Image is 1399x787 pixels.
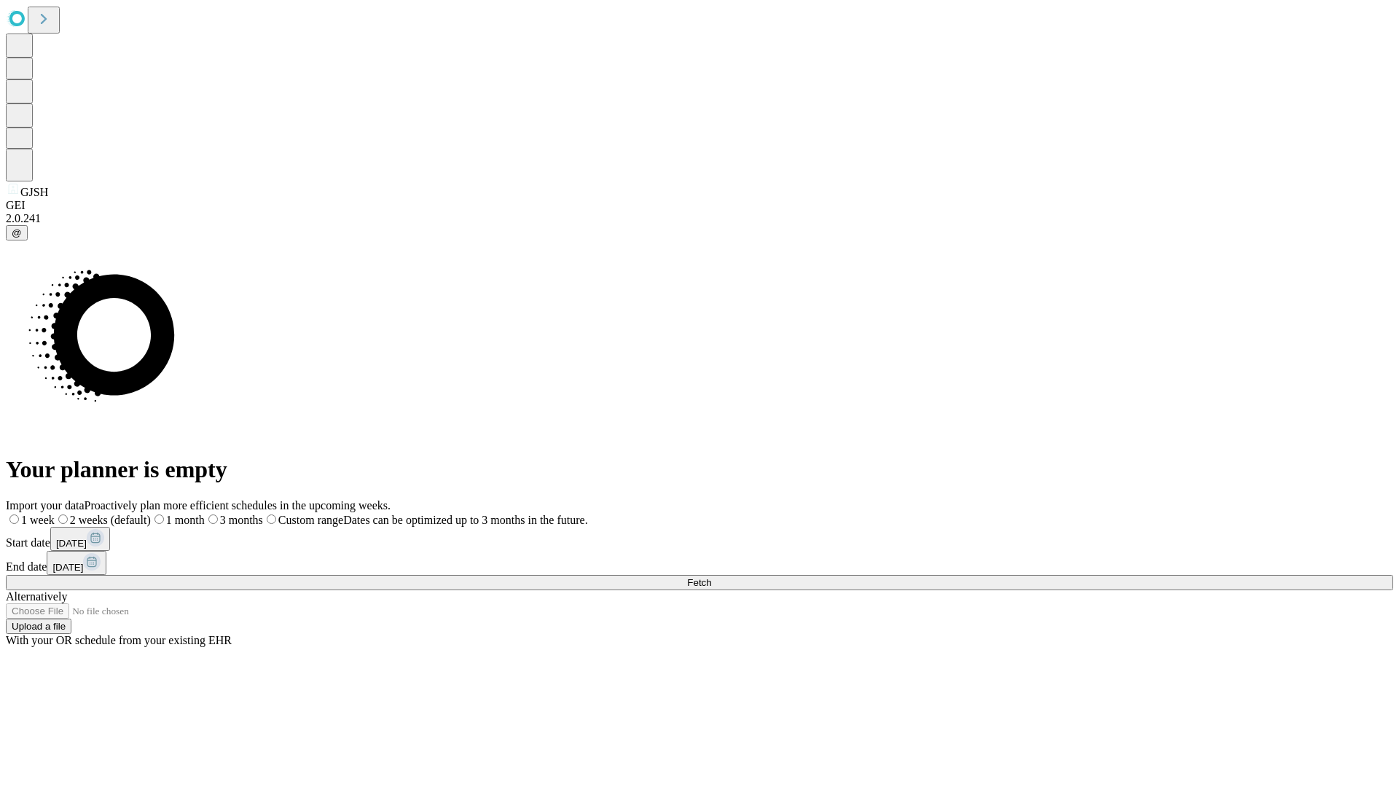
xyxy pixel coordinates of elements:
div: Start date [6,527,1393,551]
span: Import your data [6,499,85,512]
input: 3 months [208,514,218,524]
span: @ [12,227,22,238]
span: Alternatively [6,590,67,603]
span: Fetch [687,577,711,588]
button: [DATE] [50,527,110,551]
span: 1 month [166,514,205,526]
div: End date [6,551,1393,575]
input: 2 weeks (default) [58,514,68,524]
input: 1 month [154,514,164,524]
div: GEI [6,199,1393,212]
span: With your OR schedule from your existing EHR [6,634,232,646]
input: Custom rangeDates can be optimized up to 3 months in the future. [267,514,276,524]
span: [DATE] [52,562,83,573]
div: 2.0.241 [6,212,1393,225]
button: [DATE] [47,551,106,575]
input: 1 week [9,514,19,524]
span: [DATE] [56,538,87,549]
span: 1 week [21,514,55,526]
span: 3 months [220,514,263,526]
span: Custom range [278,514,343,526]
span: Proactively plan more efficient schedules in the upcoming weeks. [85,499,391,512]
button: Upload a file [6,619,71,634]
span: Dates can be optimized up to 3 months in the future. [343,514,587,526]
span: 2 weeks (default) [70,514,151,526]
button: @ [6,225,28,240]
span: GJSH [20,186,48,198]
button: Fetch [6,575,1393,590]
h1: Your planner is empty [6,456,1393,483]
